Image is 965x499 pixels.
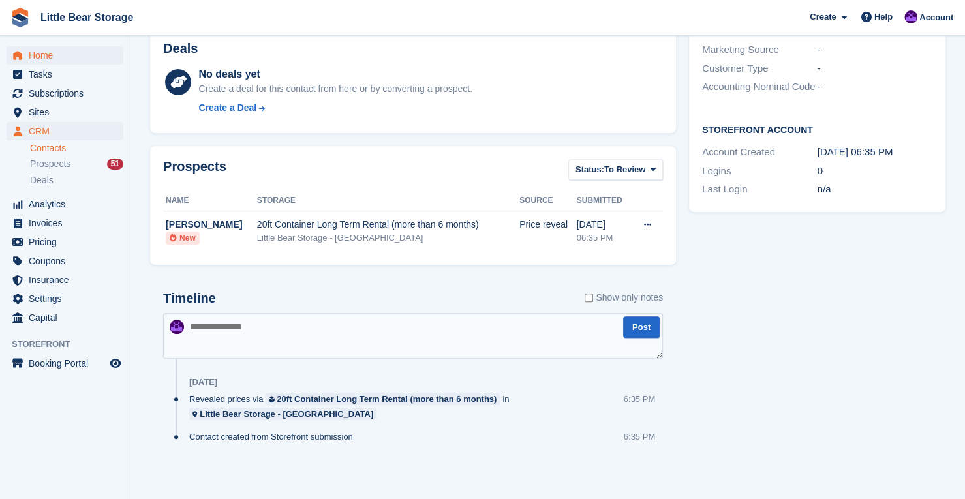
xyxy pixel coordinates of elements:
[904,10,917,23] img: Henry Hastings
[702,61,818,76] div: Customer Type
[166,232,200,245] li: New
[810,10,836,23] span: Create
[818,80,933,95] div: -
[29,46,107,65] span: Home
[163,41,198,56] h2: Deals
[29,214,107,232] span: Invoices
[29,354,107,372] span: Booking Portal
[198,67,472,82] div: No deals yet
[702,182,818,197] div: Last Login
[919,11,953,24] span: Account
[623,316,660,338] button: Post
[818,61,933,76] div: -
[29,65,107,83] span: Tasks
[7,122,123,140] a: menu
[7,214,123,232] a: menu
[12,338,130,351] span: Storefront
[30,157,123,171] a: Prospects 51
[29,103,107,121] span: Sites
[266,393,500,405] a: 20ft Container Long Term Rental (more than 6 months)
[7,290,123,308] a: menu
[170,320,184,334] img: Henry Hastings
[7,65,123,83] a: menu
[29,122,107,140] span: CRM
[29,309,107,327] span: Capital
[257,218,519,232] div: 20ft Container Long Term Rental (more than 6 months)
[7,252,123,270] a: menu
[7,354,123,372] a: menu
[29,195,107,213] span: Analytics
[874,10,893,23] span: Help
[107,159,123,170] div: 51
[29,271,107,289] span: Insurance
[604,163,645,176] span: To Review
[29,233,107,251] span: Pricing
[818,182,933,197] div: n/a
[7,271,123,289] a: menu
[702,80,818,95] div: Accounting Nominal Code
[35,7,138,28] a: Little Bear Storage
[702,145,818,160] div: Account Created
[702,164,818,179] div: Logins
[29,252,107,270] span: Coupons
[585,291,663,305] label: Show only notes
[577,218,631,232] div: [DATE]
[108,355,123,371] a: Preview store
[818,164,933,179] div: 0
[624,431,655,443] div: 6:35 PM
[7,84,123,102] a: menu
[7,309,123,327] a: menu
[189,393,624,420] div: Revealed prices via in
[585,291,593,305] input: Show only notes
[577,190,631,211] th: Submitted
[198,101,256,115] div: Create a Deal
[577,232,631,245] div: 06:35 PM
[29,290,107,308] span: Settings
[10,8,30,27] img: stora-icon-8386f47178a22dfd0bd8f6a31ec36ba5ce8667c1dd55bd0f319d3a0aa187defe.svg
[702,42,818,57] div: Marketing Source
[575,163,604,176] span: Status:
[30,174,123,187] a: Deals
[163,159,226,183] h2: Prospects
[7,195,123,213] a: menu
[163,190,257,211] th: Name
[189,431,360,443] div: Contact created from Storefront submission
[7,103,123,121] a: menu
[30,142,123,155] a: Contacts
[568,159,663,181] button: Status: To Review
[163,291,216,306] h2: Timeline
[200,408,373,420] div: Little Bear Storage - [GEOGRAPHIC_DATA]
[189,377,217,387] div: [DATE]
[189,408,376,420] a: Little Bear Storage - [GEOGRAPHIC_DATA]
[818,42,933,57] div: -
[702,123,932,136] h2: Storefront Account
[198,101,472,115] a: Create a Deal
[818,145,933,160] div: [DATE] 06:35 PM
[519,218,577,232] div: Price reveal
[30,158,70,170] span: Prospects
[7,233,123,251] a: menu
[257,232,519,245] div: Little Bear Storage - [GEOGRAPHIC_DATA]
[30,174,54,187] span: Deals
[519,190,577,211] th: Source
[7,46,123,65] a: menu
[29,84,107,102] span: Subscriptions
[624,393,655,405] div: 6:35 PM
[198,82,472,96] div: Create a deal for this contact from here or by converting a prospect.
[277,393,497,405] div: 20ft Container Long Term Rental (more than 6 months)
[257,190,519,211] th: Storage
[166,218,257,232] div: [PERSON_NAME]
